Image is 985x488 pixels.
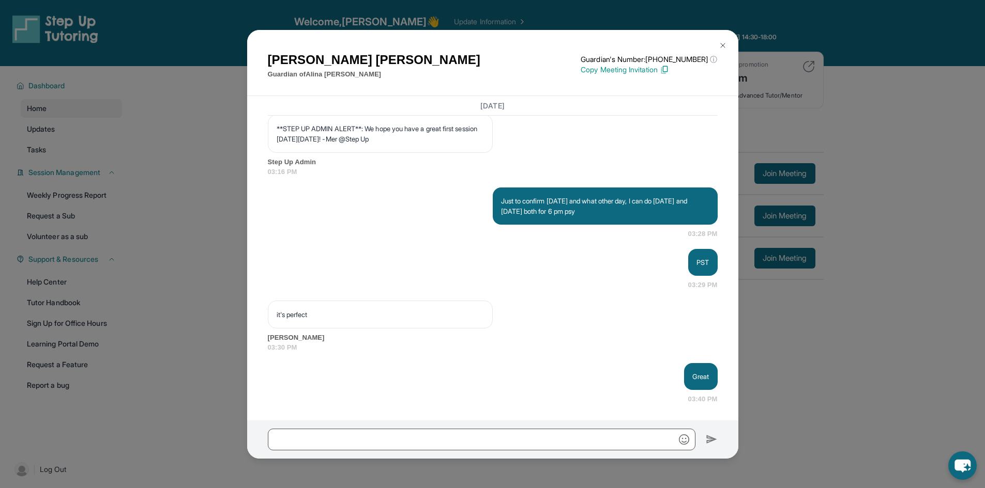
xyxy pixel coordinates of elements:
span: 03:16 PM [268,167,718,177]
p: it's perfect [277,309,484,320]
h1: [PERSON_NAME] [PERSON_NAME] [268,51,480,69]
p: Great [692,371,709,382]
span: 03:30 PM [268,342,718,353]
img: Close Icon [719,41,727,50]
span: 03:28 PM [688,229,718,239]
p: Copy Meeting Invitation [581,65,717,75]
button: chat-button [948,451,977,480]
p: Just to confirm [DATE] and what other day, I can do [DATE] and [DATE] both for 6 pm psy [501,196,709,216]
p: Guardian's Number: [PHONE_NUMBER] [581,54,717,65]
img: Emoji [679,434,689,445]
span: ⓘ [710,54,717,65]
span: [PERSON_NAME] [268,333,718,343]
p: Guardian of Alina [PERSON_NAME] [268,69,480,80]
span: 03:29 PM [688,280,718,290]
img: Copy Icon [660,65,669,74]
span: Step Up Admin [268,157,718,167]
span: 03:40 PM [688,394,718,404]
p: **STEP UP ADMIN ALERT**: We hope you have a great first session [DATE][DATE]! -Mer @Step Up [277,123,484,144]
h3: [DATE] [268,100,718,111]
img: Send icon [706,433,718,446]
p: PST [696,257,709,267]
